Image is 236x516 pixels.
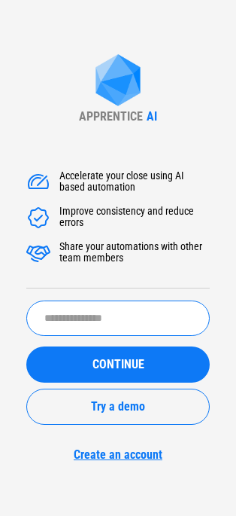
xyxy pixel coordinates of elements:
div: Share your automations with other team members [59,241,210,265]
div: Accelerate your close using AI based automation [59,170,210,194]
button: CONTINUE [26,347,210,383]
img: Accelerate [26,206,50,230]
div: AI [147,109,157,124]
span: CONTINUE [92,359,144,371]
img: Accelerate [26,241,50,265]
a: Create an account [26,447,210,462]
div: Improve consistency and reduce errors [59,206,210,230]
img: Accelerate [26,170,50,194]
button: Try a demo [26,389,210,425]
span: Try a demo [91,401,145,413]
div: APPRENTICE [79,109,143,124]
img: Apprentice AI [88,54,148,109]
